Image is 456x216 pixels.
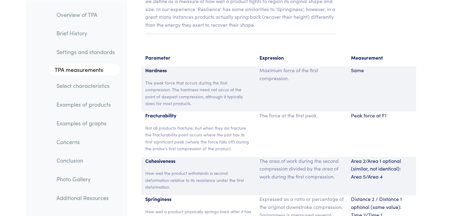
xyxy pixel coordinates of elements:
p: Measurement [351,54,412,62]
p: Area 2/Area 1 optional (similar, not identical): Area 5/Area 4 [351,157,412,181]
a: Conclusion [52,153,120,167]
p: Maximum force of the first compression. [259,66,344,82]
p: Not all products fracture; but when they do fracture the Fracturability point occurs where the pl... [145,124,252,152]
a: Examples of products [52,97,120,112]
p: The area of work during the second compression divided by the area of work during the first compr... [259,157,344,181]
a: Select characteristics [52,79,120,93]
a: Additional Resources [52,190,120,205]
p: Parameter [145,54,252,62]
a: Examples of graphs [52,116,120,130]
a: Photo Gallery [52,172,120,186]
a: TPA measurements [49,63,120,76]
a: Concerns [52,135,120,149]
a: Settings and standards [52,45,120,59]
p: Same [351,66,412,74]
p: Peak force at F1 [351,112,412,120]
p: Fracturability [145,112,252,120]
p: Springiness [145,195,252,203]
p: The peak force that occurs during the first compression. The hardness need not occur at the point... [145,79,252,107]
a: Brief History [52,26,120,40]
p: How well the product withstands a second deformation relative to its resistance under the first d... [145,170,252,190]
p: Expression [259,54,344,62]
p: Cohesiveness [145,157,252,165]
a: Overview of TPA [52,7,120,22]
p: Hardness [145,66,252,74]
p: The force at the first peak. [259,112,344,120]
